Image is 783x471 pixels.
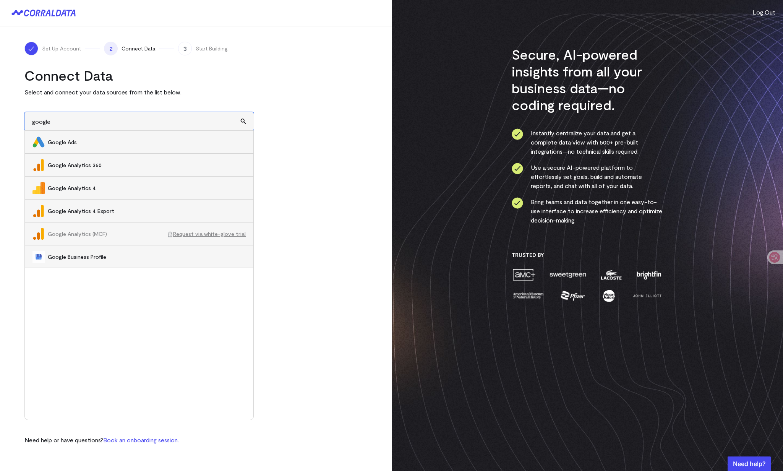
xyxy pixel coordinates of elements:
[24,67,254,84] h2: Connect Data
[32,251,45,263] img: Google Business Profile
[32,159,45,171] img: Google Analytics 360
[178,42,192,55] span: 3
[32,228,45,240] img: Google Analytics (MCF)
[48,161,246,169] span: Google Analytics 360
[512,128,663,156] li: Instantly centralize your data and get a complete data view with 500+ pre-built integrations—no t...
[167,230,246,238] span: Request via white-glove trial
[28,45,35,52] img: ico-check-white-5ff98cb1.svg
[48,207,246,215] span: Google Analytics 4 Export
[122,45,155,52] span: Connect Data
[512,289,545,302] img: amnh-5afada46.png
[24,88,254,97] p: Select and connect your data sources from the list below.
[24,112,254,131] input: Search and add other data sources
[512,128,523,140] img: ico-check-circle-4b19435c.svg
[104,42,118,55] span: 2
[167,231,173,237] img: ico-lock-cf4a91f8.svg
[635,268,663,281] img: brightfin-a251e171.png
[48,184,246,192] span: Google Analytics 4
[103,436,179,443] a: Book an onboarding session.
[24,435,179,445] p: Need help or have questions?
[48,253,246,261] span: Google Business Profile
[512,268,536,281] img: amc-0b11a8f1.png
[42,45,81,52] span: Set Up Account
[600,268,623,281] img: lacoste-7a6b0538.png
[752,8,775,17] button: Log Out
[32,136,45,148] img: Google Ads
[32,182,45,194] img: Google Analytics 4
[48,230,167,238] span: Google Analytics (MCF)
[560,289,586,302] img: pfizer-e137f5fc.png
[601,289,616,302] img: moon-juice-c312e729.png
[48,138,246,146] span: Google Ads
[512,163,663,190] li: Use a secure AI-powered platform to effortlessly set goals, build and automate reports, and chat ...
[512,252,663,258] h3: Trusted By
[512,197,523,209] img: ico-check-circle-4b19435c.svg
[512,163,523,174] img: ico-check-circle-4b19435c.svg
[32,205,45,217] img: Google Analytics 4 Export
[632,289,663,302] img: john-elliott-25751c40.png
[196,45,228,52] span: Start Building
[512,197,663,225] li: Bring teams and data together in one easy-to-use interface to increase efficiency and optimize de...
[512,46,663,113] h3: Secure, AI-powered insights from all your business data—no coding required.
[549,268,587,281] img: sweetgreen-1d1fb32c.png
